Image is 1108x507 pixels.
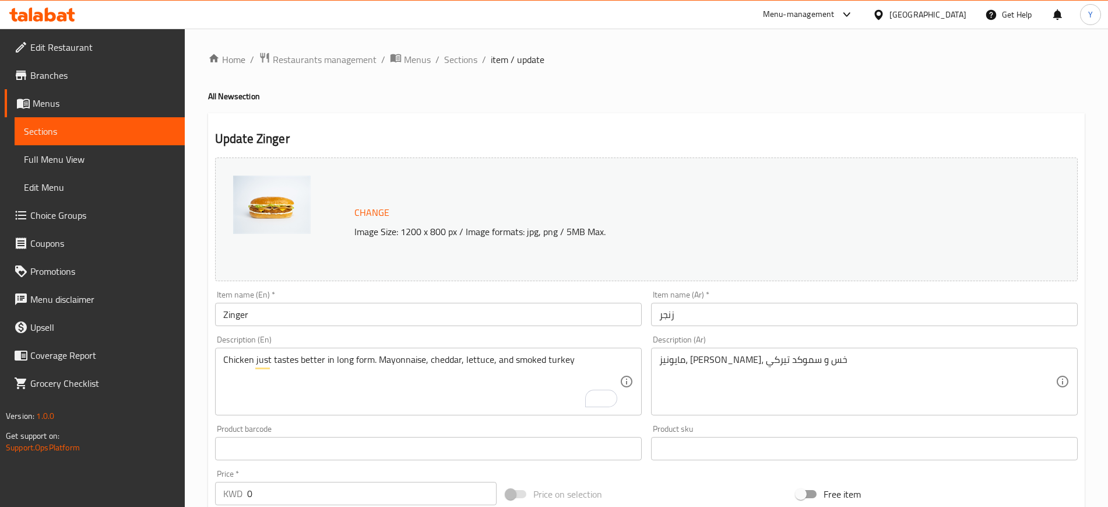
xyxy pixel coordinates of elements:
input: Please enter product sku [651,437,1078,460]
span: Y [1088,8,1093,21]
span: Promotions [30,264,175,278]
a: Sections [15,117,185,145]
span: Menus [404,53,431,67]
span: Free item [824,487,861,501]
a: Menus [390,52,431,67]
a: Branches [5,61,185,89]
a: Menus [5,89,185,117]
span: Sections [24,124,175,138]
a: Restaurants management [259,52,377,67]
span: Upsell [30,320,175,334]
span: Choice Groups [30,208,175,222]
textarea: مايونيز، [PERSON_NAME]، خس و سموكد تيركي [659,354,1056,410]
a: Home [208,53,245,67]
a: Promotions [5,257,185,285]
span: Coupons [30,236,175,250]
span: Coverage Report [30,348,175,362]
a: Full Menu View [15,145,185,173]
a: Grocery Checklist [5,369,185,397]
p: Image Size: 1200 x 800 px / Image formats: jpg, png / 5MB Max. [350,225,970,239]
li: / [381,53,385,67]
div: Menu-management [763,8,835,22]
input: Enter name Ar [651,303,1078,326]
span: Grocery Checklist [30,376,175,390]
span: Get support on: [6,428,59,443]
h2: Update Zinger [215,130,1078,148]
span: Version: [6,408,34,424]
a: Menu disclaimer [5,285,185,313]
a: Coverage Report [5,341,185,369]
img: mmw_638898912352306698 [233,176,311,234]
span: Branches [30,68,175,82]
input: Please enter price [247,482,497,505]
a: Upsell [5,313,185,341]
span: 1.0.0 [36,408,54,424]
li: / [482,53,486,67]
h4: All New section [208,90,1085,102]
li: / [250,53,254,67]
a: Edit Restaurant [5,33,185,61]
span: Full Menu View [24,152,175,166]
input: Please enter product barcode [215,437,642,460]
span: Edit Menu [24,180,175,194]
input: Enter name En [215,303,642,326]
nav: breadcrumb [208,52,1085,67]
span: Menu disclaimer [30,292,175,306]
li: / [435,53,439,67]
a: Edit Menu [15,173,185,201]
textarea: To enrich screen reader interactions, please activate Accessibility in Grammarly extension settings [223,354,620,410]
a: Coupons [5,229,185,257]
a: Sections [444,53,477,67]
div: [GEOGRAPHIC_DATA] [889,8,966,21]
span: item / update [491,53,544,67]
p: KWD [223,487,242,501]
span: Edit Restaurant [30,40,175,54]
span: Price on selection [533,487,602,501]
span: Restaurants management [273,53,377,67]
span: Change [354,204,389,221]
a: Support.OpsPlatform [6,440,80,455]
span: Menus [33,96,175,110]
a: Choice Groups [5,201,185,229]
button: Change [350,201,394,225]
